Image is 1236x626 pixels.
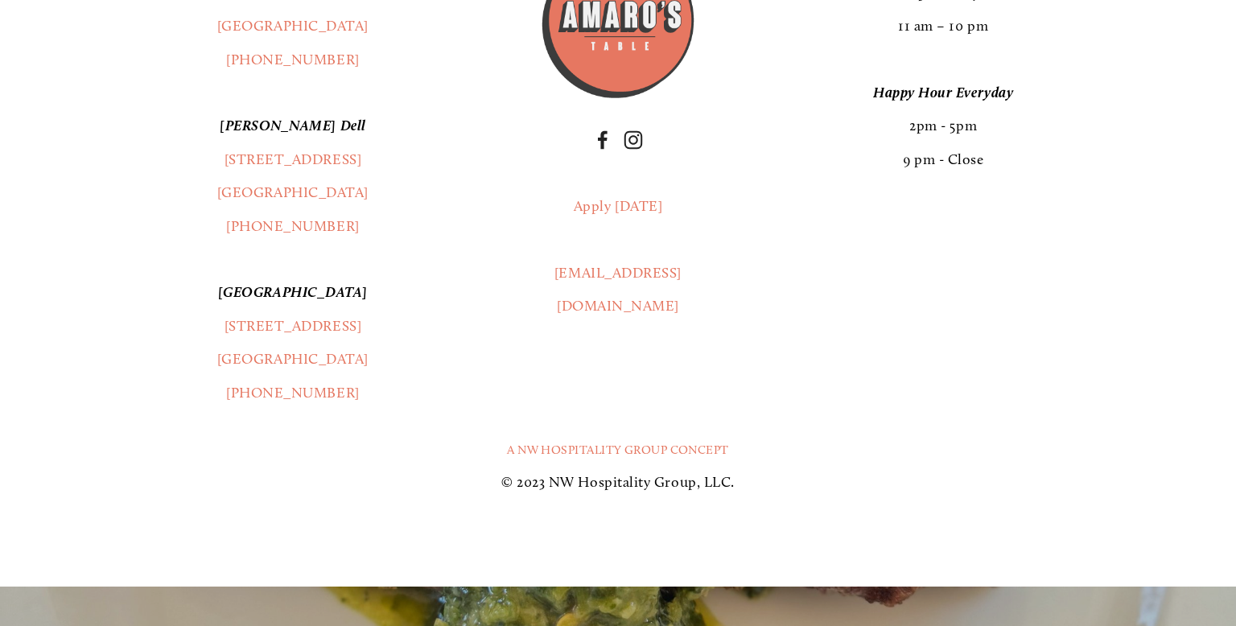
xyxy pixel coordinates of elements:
[74,466,1162,499] p: © 2023 NW Hospitality Group, LLC.
[218,283,368,301] em: [GEOGRAPHIC_DATA]
[624,130,643,150] a: Instagram
[226,217,360,235] a: [PHONE_NUMBER]
[593,130,612,150] a: Facebook
[574,197,662,215] a: Apply [DATE]
[724,76,1161,176] p: 2pm - 5pm 9 pm - Close
[217,183,369,201] a: [GEOGRAPHIC_DATA]
[220,117,366,134] em: [PERSON_NAME] Dell
[225,150,362,168] a: [STREET_ADDRESS]
[507,443,729,457] a: A NW Hospitality Group Concept
[554,264,682,315] a: [EMAIL_ADDRESS][DOMAIN_NAME]
[226,384,360,402] a: [PHONE_NUMBER]
[217,317,369,368] a: [STREET_ADDRESS][GEOGRAPHIC_DATA]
